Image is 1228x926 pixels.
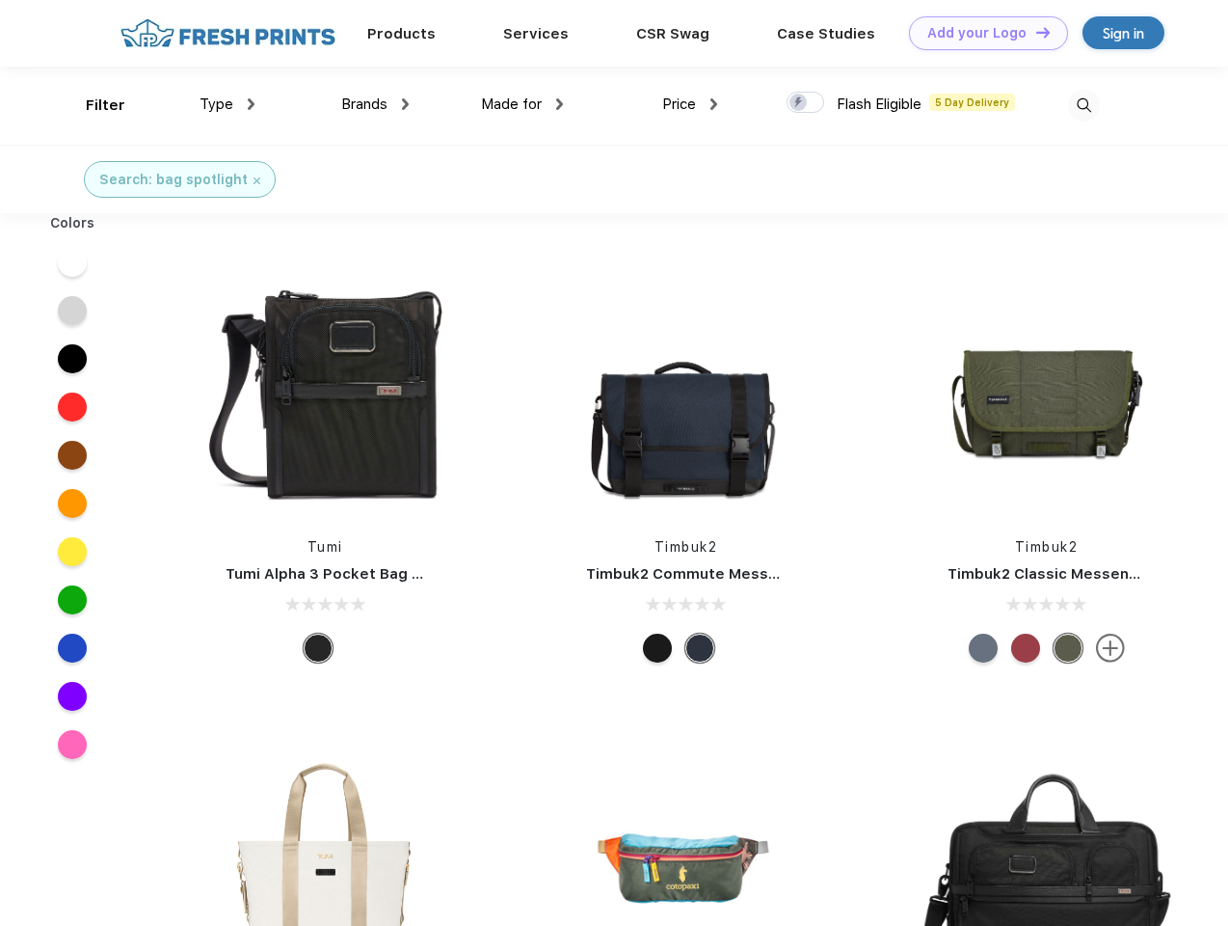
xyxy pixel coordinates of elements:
a: Timbuk2 Commute Messenger Bag [586,565,844,583]
span: Type [200,95,233,113]
span: Brands [341,95,387,113]
img: func=resize&h=266 [197,261,453,518]
div: Eco Army [1054,634,1082,663]
a: Sign in [1082,16,1164,49]
img: func=resize&h=266 [557,261,814,518]
a: Products [367,25,436,42]
span: Made for [481,95,542,113]
div: Eco Nautical [685,634,714,663]
span: Price [662,95,696,113]
a: Tumi Alpha 3 Pocket Bag Small [226,565,451,583]
img: dropdown.png [402,98,409,110]
div: Colors [36,213,110,233]
a: Tumi [307,539,343,555]
div: Eco Lightbeam [969,634,998,663]
img: DT [1036,27,1050,38]
div: Sign in [1103,22,1144,44]
img: desktop_search.svg [1068,90,1100,122]
img: fo%20logo%202.webp [115,16,341,50]
img: func=resize&h=266 [919,261,1175,518]
div: Search: bag spotlight [99,170,248,190]
div: Eco Bookish [1011,634,1040,663]
img: dropdown.png [248,98,254,110]
div: Black [304,634,333,663]
div: Add your Logo [927,25,1027,41]
div: Filter [86,95,125,117]
span: 5 Day Delivery [929,94,1015,111]
img: dropdown.png [556,98,563,110]
img: dropdown.png [710,98,717,110]
div: Eco Black [643,634,672,663]
img: filter_cancel.svg [254,177,260,184]
a: Timbuk2 [654,539,718,555]
a: Timbuk2 [1015,539,1079,555]
img: more.svg [1096,634,1125,663]
span: Flash Eligible [837,95,921,113]
a: Timbuk2 Classic Messenger Bag [948,565,1187,583]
